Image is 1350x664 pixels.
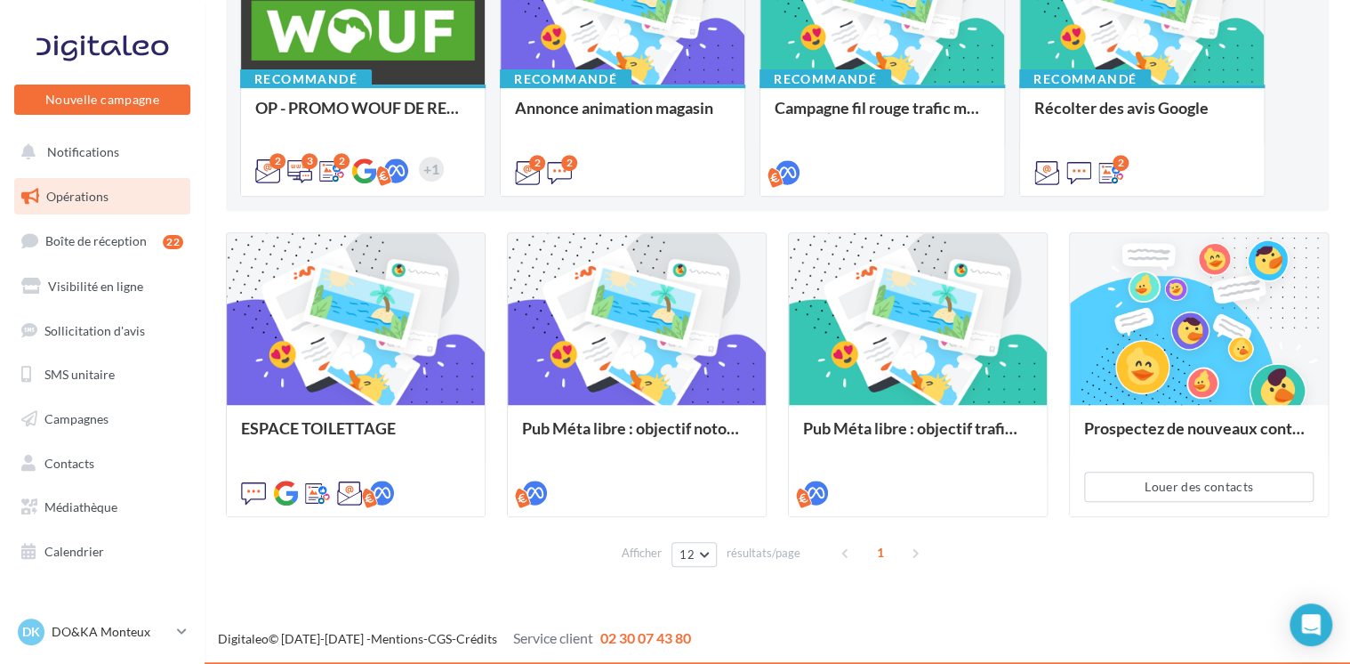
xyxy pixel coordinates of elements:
[11,222,194,260] a: Boîte de réception22
[803,419,1033,455] div: Pub Méta libre : objectif trafic magasin
[671,542,717,567] button: 12
[11,178,194,215] a: Opérations
[456,631,497,646] a: Crédits
[14,85,190,115] button: Nouvelle campagne
[47,144,119,159] span: Notifications
[22,623,40,641] span: DK
[241,419,470,455] div: ESPACE TOILETTAGE
[513,629,593,646] span: Service client
[44,456,94,471] span: Contacts
[11,134,187,171] button: Notifications
[301,153,317,169] div: 3
[11,401,194,438] a: Campagnes
[14,615,190,649] a: DK DO&KA Monteux
[1113,155,1129,171] div: 2
[11,312,194,350] a: Sollicitation d'avis
[428,631,452,646] a: CGS
[371,631,423,646] a: Mentions
[500,69,631,89] div: Recommandé
[759,69,891,89] div: Recommandé
[1034,99,1250,134] div: Récolter des avis Google
[622,545,662,562] span: Afficher
[11,533,194,571] a: Calendrier
[515,99,730,134] div: Annonce animation magasin
[775,99,990,134] div: Campagne fil rouge trafic magasin
[679,547,695,562] span: 12
[561,155,577,171] div: 2
[52,623,170,641] p: DO&KA Monteux
[45,233,147,248] span: Boîte de réception
[255,99,470,134] div: OP - PROMO WOUF DE RENTREE
[333,153,350,169] div: 2
[48,279,143,294] span: Visibilité en ligne
[44,411,108,426] span: Campagnes
[46,189,108,204] span: Opérations
[44,322,145,337] span: Sollicitation d'avis
[1084,472,1314,502] button: Louer des contacts
[866,538,895,567] span: 1
[218,631,691,646] span: © [DATE]-[DATE] - - -
[269,153,285,169] div: 2
[1019,69,1151,89] div: Recommandé
[1290,603,1332,646] div: Open Intercom Messenger
[240,69,372,89] div: Recommandé
[11,356,194,393] a: SMS unitaire
[44,367,115,382] span: SMS unitaire
[44,544,104,559] span: Calendrier
[11,489,194,526] a: Médiathèque
[419,157,444,182] div: +1
[218,631,269,646] a: Digitaleo
[11,445,194,482] a: Contacts
[1084,419,1314,455] div: Prospectez de nouveaux contacts
[529,155,545,171] div: 2
[522,419,751,455] div: Pub Méta libre : objectif notoriété
[44,499,117,514] span: Médiathèque
[163,235,183,249] div: 22
[11,268,194,305] a: Visibilité en ligne
[600,629,691,646] span: 02 30 07 43 80
[727,545,800,562] span: résultats/page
